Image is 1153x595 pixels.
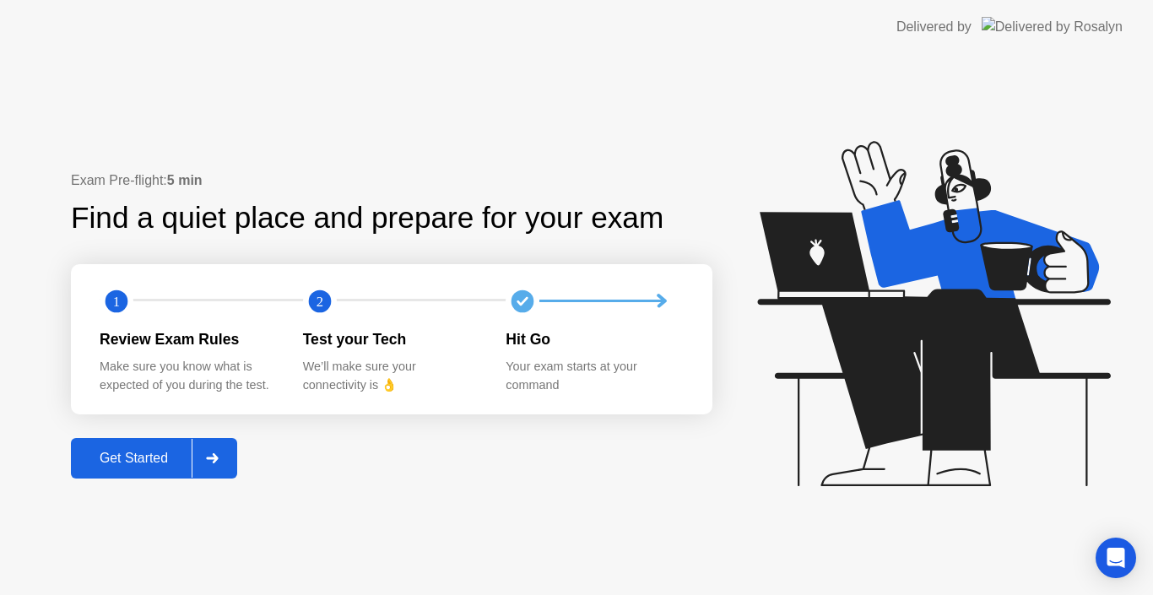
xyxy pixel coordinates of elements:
[71,438,237,479] button: Get Started
[76,451,192,466] div: Get Started
[982,17,1123,36] img: Delivered by Rosalyn
[303,328,479,350] div: Test your Tech
[1096,538,1136,578] div: Open Intercom Messenger
[100,358,276,394] div: Make sure you know what is expected of you during the test.
[506,328,682,350] div: Hit Go
[100,328,276,350] div: Review Exam Rules
[167,173,203,187] b: 5 min
[71,170,712,191] div: Exam Pre-flight:
[113,293,120,309] text: 1
[506,358,682,394] div: Your exam starts at your command
[303,358,479,394] div: We’ll make sure your connectivity is 👌
[71,196,666,241] div: Find a quiet place and prepare for your exam
[317,293,323,309] text: 2
[896,17,972,37] div: Delivered by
